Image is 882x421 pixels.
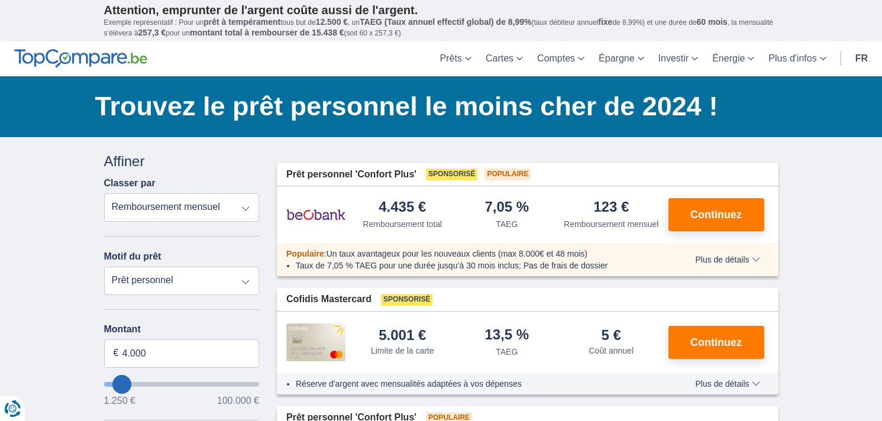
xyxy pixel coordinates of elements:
[695,255,760,264] span: Plus de détails
[690,209,742,220] span: Continuez
[371,345,434,357] div: Limite de la carte
[530,41,592,76] a: Comptes
[104,151,260,171] div: Affiner
[381,294,432,306] span: Sponsorisé
[484,200,529,216] div: 7,05 %
[479,41,530,76] a: Cartes
[484,169,531,180] span: Populaire
[761,41,833,76] a: Plus d'infos
[651,41,706,76] a: Investir
[705,41,761,76] a: Énergie
[690,337,742,348] span: Continuez
[95,88,778,125] h1: Trouvez le prêt personnel le moins cher de 2024 !
[296,378,661,390] li: Réserve d'argent avec mensualités adaptées à vos dépenses
[379,328,426,342] div: 5.001 €
[277,248,670,260] div: :
[217,396,259,406] span: 100.000 €
[426,169,477,180] span: Sponsorisé
[286,323,345,361] img: pret personnel Cofidis CC
[286,293,371,306] span: Cofidis Mastercard
[589,345,634,357] div: Coût annuel
[564,218,658,230] div: Remboursement mensuel
[668,326,764,359] button: Continuez
[695,380,760,388] span: Plus de détails
[190,28,344,37] span: montant total à rembourser de 15.438 €
[598,17,612,27] span: fixe
[433,41,479,76] a: Prêts
[593,200,629,216] div: 123 €
[360,17,531,27] span: TAEG (Taux annuel effectif global) de 8,99%
[686,255,768,264] button: Plus de détails
[296,260,661,271] li: Taux de 7,05 % TAEG pour une durée jusqu’à 30 mois inclus; Pas de frais de dossier
[602,328,621,342] div: 5 €
[327,249,587,258] span: Un taux avantageux pour les nouveaux clients (max 8.000€ et 48 mois)
[104,178,156,189] label: Classer par
[668,198,764,231] button: Continuez
[286,200,345,229] img: pret personnel Beobank
[104,396,135,406] span: 1.250 €
[203,17,280,27] span: prêt à tempérament
[316,17,348,27] span: 12.500 €
[114,346,119,360] span: €
[104,382,260,387] input: wantToBorrow
[286,249,324,258] span: Populaire
[379,200,426,216] div: 4.435 €
[138,28,166,37] span: 257,3 €
[592,41,651,76] a: Épargne
[104,324,260,335] label: Montant
[363,218,442,230] div: Remboursement total
[686,379,768,388] button: Plus de détails
[496,346,518,358] div: TAEG
[697,17,728,27] span: 60 mois
[104,3,778,17] p: Attention, emprunter de l'argent coûte aussi de l'argent.
[286,168,416,182] span: Prêt personnel 'Confort Plus'
[104,17,778,38] p: Exemple représentatif : Pour un tous but de , un (taux débiteur annuel de 8,99%) et une durée de ...
[848,41,875,76] a: fr
[104,251,161,262] label: Motif du prêt
[484,328,529,344] div: 13,5 %
[14,49,147,68] img: TopCompare
[496,218,518,230] div: TAEG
